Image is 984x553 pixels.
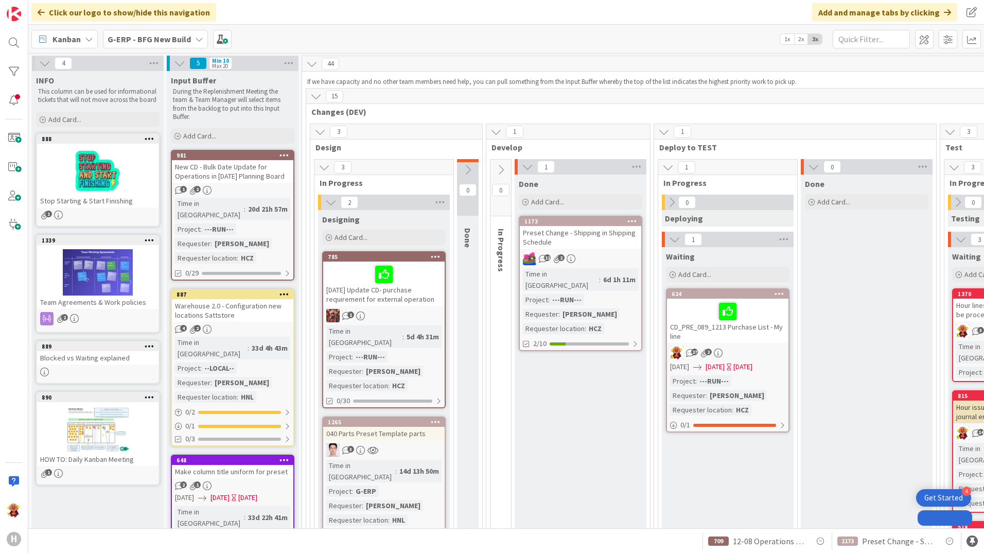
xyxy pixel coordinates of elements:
div: 0/1 [667,419,788,431]
div: --LOCAL-- [202,362,237,374]
span: Design [315,142,469,152]
span: Kanban [52,33,81,45]
div: 889 [37,342,159,351]
span: 1 [674,126,691,138]
span: Deploying [665,213,703,223]
div: 981New CD - Bulk Date Update for Operations in [DATE] Planning Board [172,151,293,183]
span: : [244,203,245,215]
div: 33d 22h 41m [245,512,290,523]
span: 3 [960,126,977,138]
span: 2 [558,254,565,261]
span: In Progress [320,178,441,188]
span: : [237,252,238,264]
div: 1173 [837,537,858,546]
span: 15 [326,90,343,102]
span: [DATE] [175,492,194,503]
span: 3 [347,446,354,453]
span: : [732,404,733,416]
div: Requester location [175,252,237,264]
span: : [248,342,249,354]
div: 648 [177,457,293,464]
span: : [585,323,586,334]
div: ---RUN--- [550,294,584,305]
span: : [981,469,983,480]
div: 785 [323,252,445,262]
div: Requester location [175,391,237,403]
span: Done [805,179,824,189]
span: 44 [322,58,339,70]
span: : [388,380,390,391]
span: 2 [705,349,712,355]
p: This column can be used for informational tickets that will not move across the board [38,88,157,105]
span: 0 [823,161,841,173]
div: JK [323,309,445,322]
span: Done [463,228,473,248]
div: 1173 [524,218,641,225]
div: 33d 4h 43m [249,342,290,354]
div: Project [326,486,352,497]
span: 2 [194,186,201,193]
span: Add Card... [48,115,81,124]
div: Requester location [670,404,732,416]
span: Testing [951,213,980,223]
input: Quick Filter... [833,30,910,48]
span: 3 [977,327,984,334]
img: LC [956,426,970,440]
div: Time in [GEOGRAPHIC_DATA] [523,268,599,291]
img: LC [670,346,683,359]
div: Requester [326,500,362,511]
span: : [548,294,550,305]
div: Project [326,351,352,362]
span: Add Card... [335,233,367,242]
div: 785 [328,253,445,261]
div: Time in [GEOGRAPHIC_DATA] [326,460,395,482]
span: In Progress [663,178,784,188]
div: ---RUN--- [353,351,388,362]
span: : [200,223,202,235]
div: Time in [GEOGRAPHIC_DATA] [175,506,244,529]
div: 888 [42,135,159,143]
div: 981 [172,151,293,160]
span: : [210,238,212,249]
a: 1339Team Agreements & Work policies [36,235,160,333]
div: Project [956,469,981,480]
div: HOW TO: Daily Kanban Meeting [37,453,159,466]
div: Project [670,375,695,387]
div: Time in [GEOGRAPHIC_DATA] [175,337,248,359]
span: INFO [36,75,54,85]
div: Blocked vs Waiting explained [37,351,159,365]
div: Time in [GEOGRAPHIC_DATA] [175,198,244,220]
span: Preset Change - Shipping in Shipping Schedule [862,535,935,547]
img: Visit kanbanzone.com [7,7,21,21]
a: 981New CD - Bulk Date Update for Operations in [DATE] Planning BoardTime in [GEOGRAPHIC_DATA]:20d... [171,150,294,281]
div: [PERSON_NAME] [363,366,423,377]
div: HNL [390,514,408,526]
div: HNL [238,391,256,403]
span: : [558,308,560,320]
span: Deploy to TEST [659,142,923,152]
span: Waiting [952,251,981,262]
span: 1 [347,312,354,318]
div: 624 [667,289,788,299]
span: 0 [459,184,477,196]
div: [PERSON_NAME] [363,500,423,511]
span: 4 [55,57,72,70]
span: 0 / 1 [185,421,195,431]
a: 890HOW TO: Daily Kanban Meeting [36,392,160,485]
span: Input Buffer [171,75,216,85]
a: 889Blocked vs Waiting explained [36,341,160,384]
span: : [402,331,404,342]
img: LC [956,324,970,338]
span: : [362,366,363,377]
a: 1173Preset Change - Shipping in Shipping ScheduleJKTime in [GEOGRAPHIC_DATA]:6d 1h 11mProject:---... [519,216,642,351]
div: Requester location [523,323,585,334]
span: : [599,274,601,285]
div: 624CD_PRE_089_1213 Purchase List - My line [667,289,788,343]
div: 888 [37,134,159,144]
span: 2 [61,314,68,321]
span: : [352,486,353,497]
span: 0 [964,196,982,209]
div: Click our logo to show/hide this navigation [31,3,216,22]
div: Requester [670,390,706,401]
div: 1339 [42,237,159,244]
